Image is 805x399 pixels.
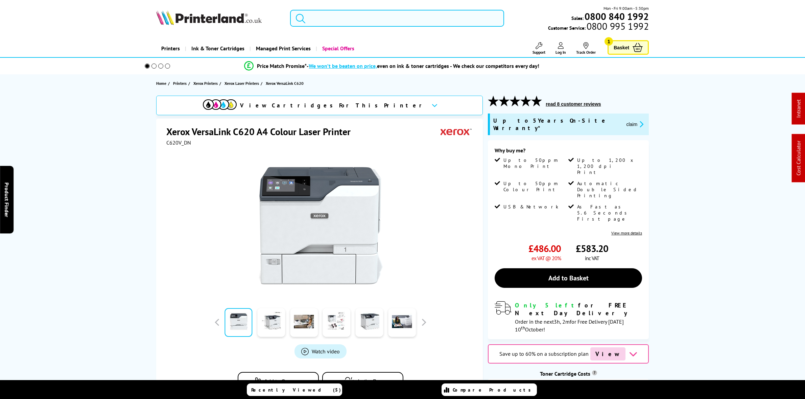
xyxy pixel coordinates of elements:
span: 1 [605,37,613,46]
a: Track Order [576,42,596,55]
span: inc VAT [585,255,599,261]
span: Recently Viewed (5) [251,387,341,393]
img: Xerox [441,125,472,138]
span: £486.00 [528,242,561,255]
button: In the Box [322,372,403,391]
span: Automatic Double Sided Printing [577,180,641,199]
span: Order in the next for Free Delivery [DATE] 10 October! [515,318,624,333]
span: View [590,347,625,360]
a: Xerox Printers [193,80,219,87]
span: Up to 50ppm Colour Print [503,180,567,193]
div: Why buy me? [495,147,642,157]
a: Xerox Laser Printers [224,80,261,87]
span: Xerox Laser Printers [224,80,259,87]
a: Home [156,80,168,87]
span: Watch video [312,348,340,355]
span: 0800 995 1992 [586,23,649,29]
span: Up to 50ppm Mono Print [503,157,567,169]
span: Log In [555,50,566,55]
span: Up to 5 Years On-Site Warranty* [493,117,621,132]
span: USB & Network [503,204,559,210]
a: Xerox VersaLink C620 [266,80,305,87]
a: View more details [611,230,642,235]
a: Printers [173,80,188,87]
div: modal_delivery [495,301,642,332]
img: Printerland Logo [156,10,262,25]
span: Save up to 60% on a subscription plan [499,350,589,357]
a: Recently Viewed (5) [247,383,342,396]
span: Add to Compare [264,379,304,385]
sup: Cost per page [592,370,597,375]
span: Mon - Fri 9:00am - 5:30pm [603,5,649,11]
span: We won’t be beaten on price, [309,63,377,69]
span: Only 5 left [515,301,578,309]
a: Add to Basket [495,268,642,288]
button: Add to Compare [238,372,319,391]
img: Xerox VersaLink C620 [254,159,387,292]
button: promo-description [624,120,645,128]
span: Up to 1,200 x 1,200 dpi Print [577,157,641,175]
a: Compare Products [442,383,537,396]
div: Toner Cartridge Costs [488,370,649,377]
a: Support [532,42,545,55]
li: modal_Promise [136,60,648,72]
span: Ink & Toner Cartridges [191,40,244,57]
span: Sales: [571,15,584,21]
a: 0800 840 1992 [584,13,649,20]
span: 3h, 2m [554,318,570,325]
span: Xerox VersaLink C620 [266,80,304,87]
span: Customer Service: [548,23,649,31]
span: Compare Products [453,387,535,393]
a: Printers [156,40,185,57]
a: Basket 1 [608,40,649,55]
a: Ink & Toner Cartridges [185,40,250,57]
a: Log In [555,42,566,55]
a: Product_All_Videos [294,344,347,358]
a: Cost Calculator [795,141,802,176]
span: In the Box [358,379,382,385]
span: Home [156,80,166,87]
div: for FREE Next Day Delivery [515,301,642,317]
span: C620V_DN [166,139,191,146]
div: - even on ink & toner cartridges - We check our competitors every day! [307,63,539,69]
span: As Fast as 5.6 Seconds First page [577,204,641,222]
b: 0800 840 1992 [585,10,649,23]
span: Xerox Printers [193,80,218,87]
span: Price Match Promise* [257,63,307,69]
span: View Cartridges For This Printer [240,102,426,109]
a: Managed Print Services [250,40,316,57]
sup: th [521,325,525,331]
a: Intranet [795,100,802,118]
span: Basket [614,43,629,52]
a: Printerland Logo [156,10,282,26]
span: Printers [173,80,187,87]
h1: Xerox VersaLink C620 A4 Colour Laser Printer [166,125,357,138]
span: Support [532,50,545,55]
span: ex VAT @ 20% [531,255,561,261]
img: View Cartridges [203,99,237,110]
button: read 8 customer reviews [544,101,603,107]
span: £583.20 [576,242,608,255]
span: Product Finder [3,182,10,217]
a: Special Offers [316,40,359,57]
